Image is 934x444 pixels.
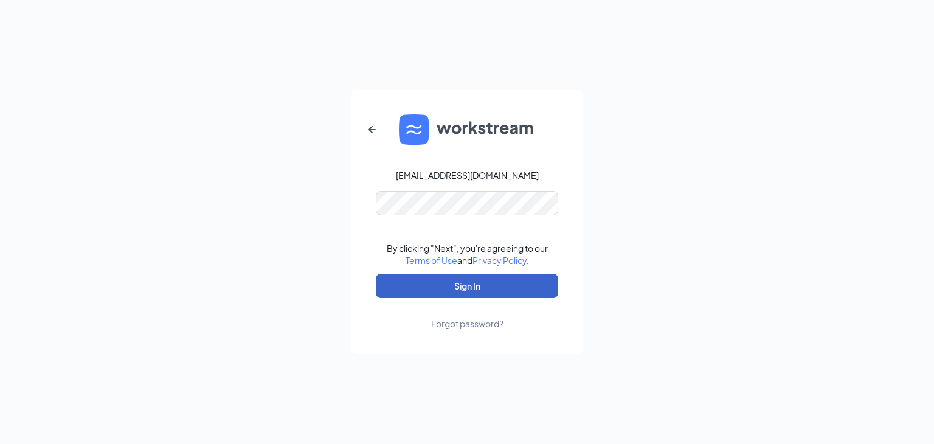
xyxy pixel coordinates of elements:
[472,255,527,266] a: Privacy Policy
[358,115,387,144] button: ArrowLeftNew
[399,114,535,145] img: WS logo and Workstream text
[431,317,503,330] div: Forgot password?
[406,255,457,266] a: Terms of Use
[387,242,548,266] div: By clicking "Next", you're agreeing to our and .
[365,122,379,137] svg: ArrowLeftNew
[376,274,558,298] button: Sign In
[431,298,503,330] a: Forgot password?
[396,169,539,181] div: [EMAIL_ADDRESS][DOMAIN_NAME]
